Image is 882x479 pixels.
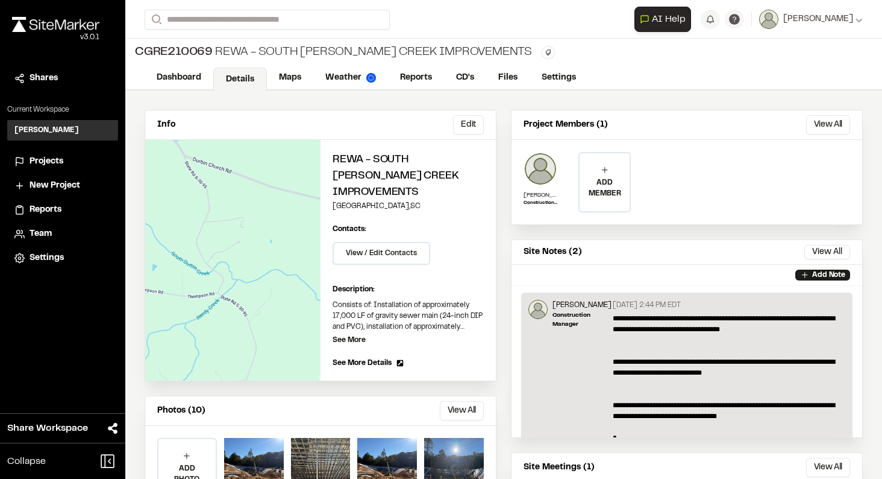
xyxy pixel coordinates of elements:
p: [GEOGRAPHIC_DATA] , SC [333,201,484,212]
p: Info [157,118,175,132]
button: Edit [453,115,484,135]
p: Current Workspace [7,104,118,115]
div: Open AI Assistant [634,7,696,32]
a: Details [213,68,267,90]
h2: Rewa - South [PERSON_NAME] Creek Improvements [333,152,484,201]
button: View All [804,245,850,259]
p: [PERSON_NAME] [552,300,611,311]
button: View All [440,401,484,420]
span: See More Details [333,358,392,369]
a: Projects [14,155,111,168]
p: Photos (10) [157,404,205,417]
p: Site Meetings (1) [524,461,595,474]
p: Site Notes (2) [524,246,582,259]
div: Oh geez...please don't... [12,32,99,43]
span: Reports [30,203,61,217]
h3: [PERSON_NAME] [14,125,79,136]
button: View / Edit Contacts [333,242,430,265]
a: Reports [388,66,444,89]
a: Shares [14,72,111,85]
a: Files [486,66,530,89]
span: AI Help [652,12,686,27]
a: Settings [14,252,111,265]
a: CD's [444,66,486,89]
span: [PERSON_NAME] [783,13,853,26]
p: Construction Manager [552,311,611,329]
button: [PERSON_NAME] [759,10,863,29]
p: ADD MEMBER [580,177,630,199]
p: See More [333,335,366,346]
p: [PERSON_NAME] [524,191,557,200]
button: View All [806,458,850,477]
span: Team [30,227,52,241]
a: Dashboard [145,66,213,89]
a: Weather [313,66,388,89]
img: precipai.png [366,73,376,83]
a: Maps [267,66,313,89]
div: Rewa - South [PERSON_NAME] Creek Improvements [135,43,532,62]
a: Team [14,227,111,241]
span: New Project [30,179,80,192]
span: Projects [30,155,63,168]
p: Add Note [812,270,845,281]
p: Consists of: Installation of approximately 17,000 LF of gravity sewer main (24-inch DIP and PVC),... [333,300,484,332]
p: [DATE] 2:44 PM EDT [613,300,681,311]
img: Chris White [524,152,557,186]
img: rebrand.png [12,17,99,32]
button: Edit Tags [542,46,555,59]
p: Contacts: [333,224,366,235]
p: Project Members (1) [524,118,608,132]
img: User [759,10,778,29]
button: Open AI Assistant [634,7,691,32]
img: Chris White [528,300,548,319]
span: Shares [30,72,58,85]
span: Collapse [7,454,46,469]
p: Description: [333,284,484,295]
a: New Project [14,179,111,192]
span: Share Workspace [7,421,88,436]
span: CGRE210069 [135,43,213,62]
button: View All [806,115,850,135]
a: Reports [14,203,111,217]
p: Construction Manager [524,200,557,207]
span: Settings [30,252,64,265]
button: Search [145,10,166,30]
a: Settings [530,66,588,89]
